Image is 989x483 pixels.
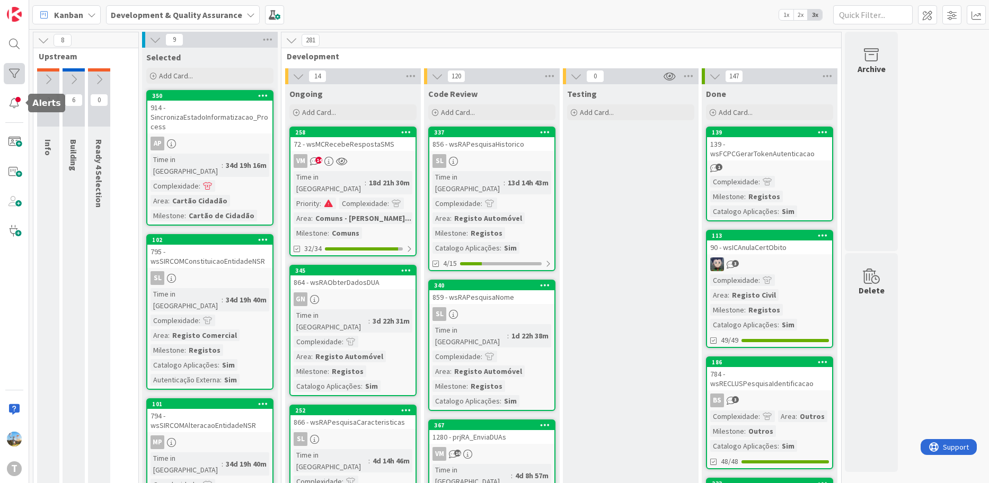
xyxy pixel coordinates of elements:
div: 337856 - wsRAPesquisaHistorico [429,128,554,151]
div: Registo Automóvel [452,212,525,224]
span: : [361,380,363,392]
span: 2x [793,10,808,20]
div: 252 [295,407,416,414]
div: Complexidade [432,198,481,209]
div: 258 [295,129,416,136]
span: : [481,351,482,362]
div: SL [429,154,554,168]
span: 1x [779,10,793,20]
div: 113 [712,232,832,239]
div: SL [432,307,446,321]
div: Registos [329,365,366,377]
div: Area [710,289,728,301]
span: Add Card... [441,108,475,117]
span: : [481,198,482,209]
div: 4d 8h 57m [513,470,551,481]
div: Delete [859,284,885,297]
span: Selected [146,52,181,62]
span: : [328,365,329,377]
span: : [778,440,779,452]
div: Comuns [329,227,362,239]
div: Complexidade [710,274,758,286]
div: 3671280 - prjRA_EnviaDUAs [429,421,554,444]
div: 102 [147,235,272,245]
div: Area [294,351,311,362]
div: Area [432,212,450,224]
span: : [450,212,452,224]
div: Priority [294,198,320,209]
div: 794 - wsSIRCOMAlteracaoEntidadeNSR [147,409,272,432]
span: Ongoing [289,88,323,99]
div: 3d 22h 31m [370,315,412,327]
span: : [199,180,200,192]
span: Development [287,51,828,61]
span: 9 [165,33,183,46]
div: AP [147,137,272,150]
span: 32/34 [304,243,322,254]
div: Catalogo Aplicações [432,242,500,254]
span: : [184,344,186,356]
div: Cartão Cidadão [170,195,230,207]
span: 281 [302,34,320,47]
div: Time in [GEOGRAPHIC_DATA] [294,309,368,333]
div: Sim [219,359,237,371]
span: : [466,380,468,392]
span: : [222,159,223,171]
div: 252 [290,406,416,415]
div: 345 [290,266,416,275]
div: Time in [GEOGRAPHIC_DATA] [294,449,368,472]
div: 345 [295,267,416,274]
div: Time in [GEOGRAPHIC_DATA] [151,288,222,311]
div: 25872 - wsMCRecebeRespostaSMS [290,128,416,151]
h5: Alerts [32,98,61,108]
span: : [365,177,366,189]
div: VM [429,447,554,461]
div: MP [147,435,272,449]
div: 345864 - wsRAObterDadosDUA [290,266,416,289]
div: 1280 - prjRA_EnviaDUAs [429,430,554,444]
span: 3 [732,396,739,403]
div: Sim [501,395,519,407]
div: Sim [779,440,797,452]
div: Milestone [294,365,328,377]
div: Sim [779,319,797,330]
span: Info [43,139,54,156]
div: Catalogo Aplicações [294,380,361,392]
span: : [500,395,501,407]
div: 856 - wsRAPesquisaHistorico [429,137,554,151]
span: Add Card... [302,108,336,117]
div: 11390 - wsICAnulaCertObito [707,231,832,254]
div: SL [290,432,416,446]
div: 186784 - wsRECLUSPesquisaIdentificacao [707,357,832,390]
div: 139 - wsFCPCGerarTokenAutenticacao [707,137,832,160]
span: : [311,351,313,362]
div: VM [294,154,307,168]
span: : [778,205,779,217]
div: Registo Comercial [170,329,240,341]
span: : [199,315,200,326]
div: Complexidade [339,198,387,209]
div: Archive [858,62,886,75]
span: : [511,470,513,481]
span: 14 [315,157,322,164]
span: : [328,227,329,239]
div: 350 [152,92,272,100]
div: 252866 - wsRAPesquisaCaracteristicas [290,406,416,429]
div: Registos [746,304,783,316]
div: Area [151,329,168,341]
span: Ready 4 Selection [94,139,104,208]
div: 784 - wsRECLUSPesquisaIdentificacao [707,367,832,390]
div: 34d 19h 40m [223,458,269,470]
div: 90 - wsICAnulaCertObito [707,240,832,254]
div: SL [429,307,554,321]
div: Milestone [710,304,744,316]
span: 6 [65,94,83,106]
span: 0 [90,94,108,106]
div: Milestone [151,210,184,221]
span: 14 [308,70,326,83]
span: Upstream [39,51,125,61]
div: SL [151,271,164,285]
span: : [368,455,370,467]
b: Development & Quality Assurance [111,10,242,20]
div: Sim [779,205,797,217]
